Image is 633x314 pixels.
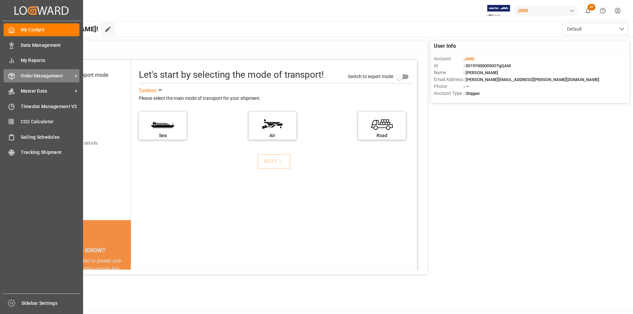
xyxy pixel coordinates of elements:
[21,57,80,64] span: My Reports
[464,91,480,96] span: : Shipper
[21,42,80,49] span: Data Management
[434,42,456,50] span: User Info
[27,23,98,35] span: Hello [PERSON_NAME]!
[581,3,595,18] button: show 20 new notifications
[515,4,581,17] button: JIMS
[588,4,595,11] span: 20
[4,100,79,113] a: Timeslot Management V2
[434,62,464,69] span: Id
[434,90,464,97] span: Account Type
[4,54,79,67] a: My Reports
[21,300,80,307] span: Sidebar Settings
[487,5,510,16] img: Exertis%20JAM%20-%20Email%20Logo.jpg_1722504956.jpg
[465,56,474,61] span: JIMS
[252,132,293,139] div: Air
[434,55,464,62] span: Account
[464,70,498,75] span: : [PERSON_NAME]
[595,3,610,18] button: Help Center
[264,157,284,165] div: NEXT
[21,149,80,156] span: Tracking Shipment
[257,154,290,169] button: NEXT
[139,87,157,95] div: See less
[21,103,80,110] span: Timeslot Management V2
[142,132,183,139] div: Sea
[464,77,599,82] span: : [PERSON_NAME][EMAIL_ADDRESS][PERSON_NAME][DOMAIN_NAME]
[515,6,578,15] div: JIMS
[36,243,131,257] div: DID YOU KNOW?
[361,132,403,139] div: Road
[4,115,79,128] a: CO2 Calculator
[464,84,469,89] span: : —
[21,26,80,33] span: My Cockpit
[21,72,73,79] span: Order Management
[4,130,79,143] a: Sailing Schedules
[567,26,582,33] span: Default
[4,146,79,159] a: Tracking Shipment
[4,39,79,51] a: Data Management
[464,63,511,68] span: : 0019Y0000050OTgQAM
[21,118,80,125] span: CO2 Calculator
[348,73,393,79] span: Switch to expert mode
[122,257,131,312] button: next slide / item
[44,257,123,304] div: The energy needed to power one large container ship across the ocean in a single day is the same ...
[562,23,628,35] button: open menu
[21,134,80,141] span: Sailing Schedules
[139,95,412,102] div: Please select the main mode of transport for your shipment.
[4,23,79,36] a: My Cockpit
[434,83,464,90] span: Phone
[434,69,464,76] span: Name
[139,68,324,82] div: Let's start by selecting the mode of transport!
[464,56,474,61] span: :
[434,76,464,83] span: Email Address
[21,88,73,95] span: Master Data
